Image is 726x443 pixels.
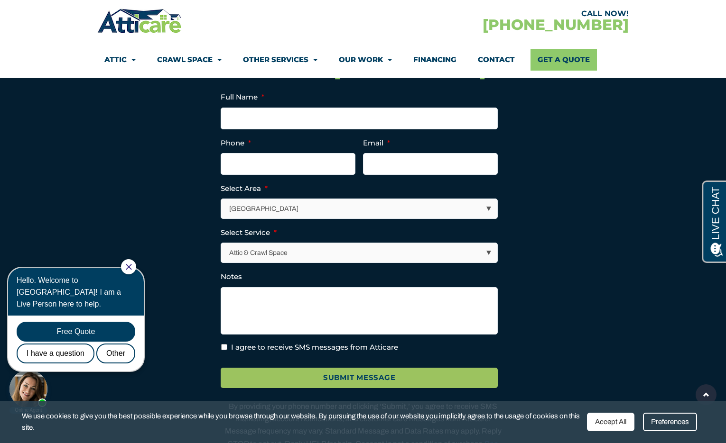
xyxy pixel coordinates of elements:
a: Get A Quote [531,49,597,71]
a: Crawl Space [157,49,222,71]
a: Contact [478,49,515,71]
label: Select Area [221,184,268,193]
a: Attic [104,49,136,71]
iframe: Chat Invitation [5,258,157,415]
div: Preferences [643,413,697,431]
label: Email [363,138,390,148]
a: Our Work [339,49,392,71]
input: Submit Message [221,368,498,388]
div: CALL NOW! [363,10,629,18]
a: Financing [413,49,456,71]
label: I agree to receive SMS messages from Atticare [231,342,398,353]
span: We use cookies to give you the best possible experience while you browse through our website. By ... [22,410,580,434]
label: Notes [221,272,242,281]
label: Select Service [221,228,277,237]
label: Phone [221,138,251,148]
nav: Menu [104,49,622,71]
span: Opens a chat window [23,8,76,19]
div: Accept All [587,413,634,431]
a: Other Services [243,49,317,71]
label: Full Name [221,92,264,102]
